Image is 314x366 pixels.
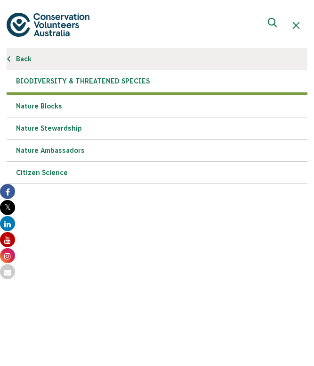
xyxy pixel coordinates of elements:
[7,48,307,70] a: Back
[268,18,280,33] span: Expand search box
[7,70,307,92] a: Biodiversity & Threatened Species
[7,140,307,162] a: Nature Ambassadors
[7,117,307,140] a: Nature Stewardship
[7,95,307,117] a: Nature Blocks
[7,85,307,113] li: What We Do
[7,95,307,117] li: Biodiversity & Threatened Species
[285,14,307,37] button: Hide mobile navigation menu
[7,13,89,37] img: logo.svg
[262,14,285,37] button: Expand search box Close search box
[7,162,307,184] a: Citizen Science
